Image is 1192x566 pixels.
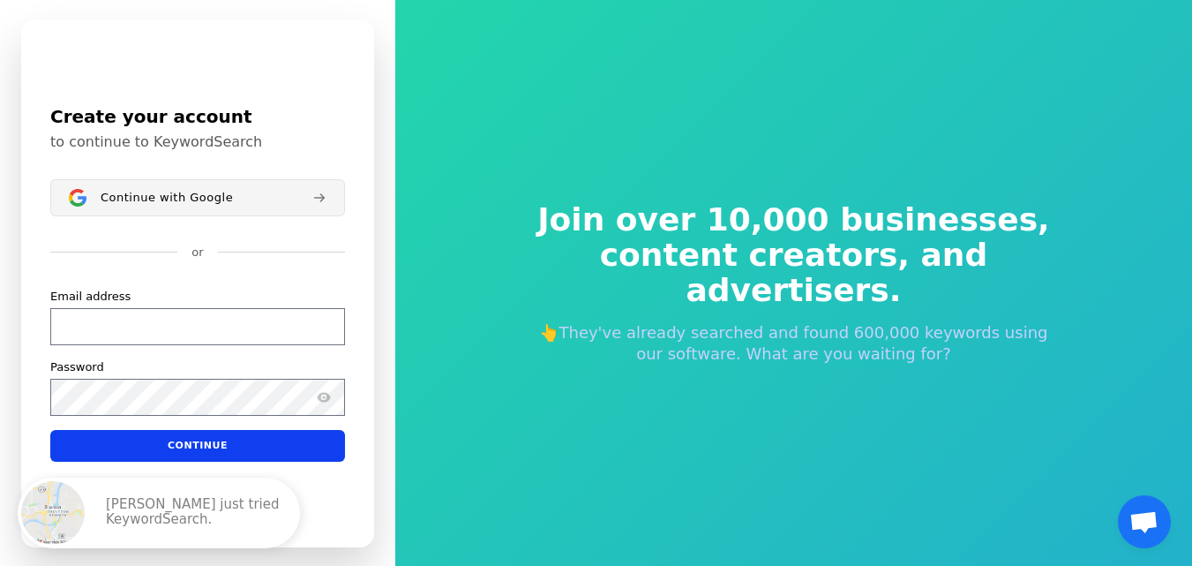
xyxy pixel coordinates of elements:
a: Open chat [1118,495,1171,548]
p: 👆They've already searched and found 600,000 keywords using our software. What are you waiting for? [526,322,1062,365]
img: Branson, Missouri, United States [21,481,85,545]
button: Show password [313,386,334,407]
button: Sign in with GoogleContinue with Google [50,179,345,216]
p: [PERSON_NAME] just tried KeywordSearch. [106,497,282,529]
img: Sign in with Google [69,189,86,207]
label: Email address [50,288,131,304]
span: Join over 10,000 businesses, [526,202,1062,238]
h1: Create your account [50,103,345,130]
p: or [191,245,203,260]
span: content creators, and advertisers. [526,238,1062,308]
label: Password [50,358,104,374]
span: Continue with Google [101,190,233,204]
p: to continue to KeywordSearch [50,133,345,151]
button: Continue [50,429,345,461]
